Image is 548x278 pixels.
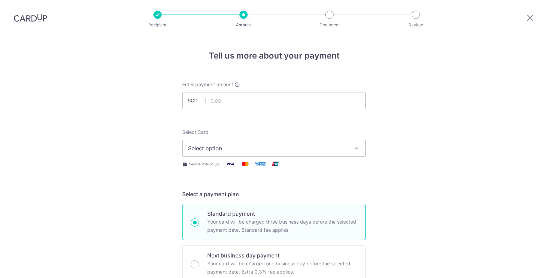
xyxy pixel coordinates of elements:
span: translation missing: en.payables.payment_networks.credit_card.summary.labels.select_card [182,129,209,135]
span: SGD [188,97,206,104]
p: Standard payment [207,210,357,218]
button: Select option [182,140,366,157]
img: Visa [223,160,237,168]
p: Recipient [132,22,183,28]
span: Enter payment amount [182,81,233,88]
iframe: Opens a widget where you can find more information [504,257,541,275]
p: Review [390,22,441,28]
h5: Select a payment plan [182,190,366,198]
p: Document [304,22,355,28]
input: 0.00 [182,92,366,109]
p: Amount [218,22,269,28]
img: Mastercard [238,160,252,168]
img: American Express [253,160,267,168]
h4: Tell us more about your payment [182,50,366,62]
span: Select option [188,144,348,152]
p: Your card will be charged one business day before the selected payment date. Extra 0.3% fee applies. [207,260,357,276]
img: Union Pay [269,160,282,168]
span: Secure 256-bit SSL [189,161,221,167]
p: Your card will be charged three business days before the selected payment date. Standard fee appl... [207,218,357,234]
p: Next business day payment [207,251,357,260]
img: CardUp [14,14,47,22]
